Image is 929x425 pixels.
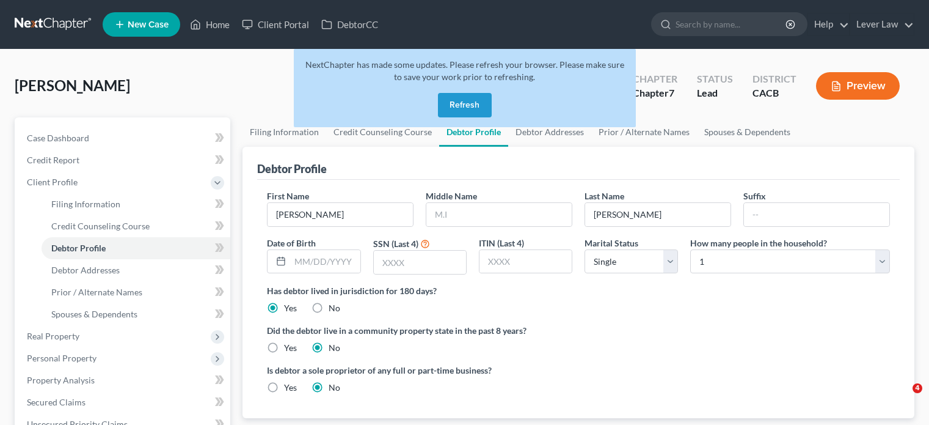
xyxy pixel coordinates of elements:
a: Lever Law [850,13,914,35]
span: 7 [669,87,674,98]
input: MM/DD/YYYY [290,250,360,273]
label: How many people in the household? [690,237,827,249]
a: Client Portal [236,13,315,35]
span: Property Analysis [27,375,95,385]
span: Debtor Profile [51,243,106,253]
a: Help [808,13,849,35]
span: New Case [128,20,169,29]
a: Home [184,13,236,35]
label: Last Name [585,190,624,202]
span: 4 [913,383,922,393]
a: Property Analysis [17,369,230,391]
a: Case Dashboard [17,127,230,149]
label: Yes [284,302,297,314]
label: First Name [267,190,309,202]
label: ITIN (Last 4) [479,237,524,249]
label: SSN (Last 4) [373,237,418,250]
a: Credit Counseling Course [42,215,230,237]
span: Case Dashboard [27,133,89,143]
div: CACB [752,86,796,100]
button: Refresh [438,93,492,117]
span: Credit Counseling Course [51,221,150,231]
span: [PERSON_NAME] [15,76,130,94]
span: Spouses & Dependents [51,309,137,319]
iframe: Intercom live chat [887,383,917,413]
div: Chapter [633,86,677,100]
input: XXXX [374,251,466,274]
a: Debtor Profile [42,237,230,259]
input: M.I [426,203,572,226]
a: DebtorCC [315,13,384,35]
span: Filing Information [51,199,120,209]
a: Filing Information [242,117,326,147]
input: -- [268,203,413,226]
span: Real Property [27,331,79,341]
span: NextChapter has made some updates. Please refresh your browser. Please make sure to save your wor... [305,59,624,82]
a: Prior / Alternate Names [42,281,230,303]
a: Spouses & Dependents [42,303,230,325]
span: Debtor Addresses [51,265,120,275]
label: Has debtor lived in jurisdiction for 180 days? [267,284,890,297]
span: Secured Claims [27,397,86,407]
input: Search by name... [676,13,787,35]
span: Credit Report [27,155,79,165]
div: Status [697,72,733,86]
label: Yes [284,382,297,394]
label: No [329,302,340,314]
label: Yes [284,342,297,354]
a: Credit Report [17,149,230,171]
label: Suffix [743,190,766,202]
a: Debtor Addresses [42,259,230,281]
label: Is debtor a sole proprietor of any full or part-time business? [267,364,572,377]
div: Lead [697,86,733,100]
label: Marital Status [585,237,638,249]
span: Personal Property [27,353,97,363]
label: No [329,342,340,354]
input: -- [744,203,889,226]
input: XXXX [479,250,572,273]
a: Secured Claims [17,391,230,413]
span: Prior / Alternate Names [51,287,142,297]
a: Filing Information [42,193,230,215]
a: Spouses & Dependents [697,117,798,147]
label: Did the debtor live in a community property state in the past 8 years? [267,324,890,337]
input: -- [585,203,730,226]
div: Chapter [633,72,677,86]
a: Prior / Alternate Names [591,117,697,147]
label: Date of Birth [267,237,316,249]
span: Client Profile [27,177,78,187]
div: District [752,72,796,86]
div: Debtor Profile [257,161,327,176]
label: Middle Name [426,190,477,202]
button: Preview [816,72,900,100]
label: No [329,382,340,394]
